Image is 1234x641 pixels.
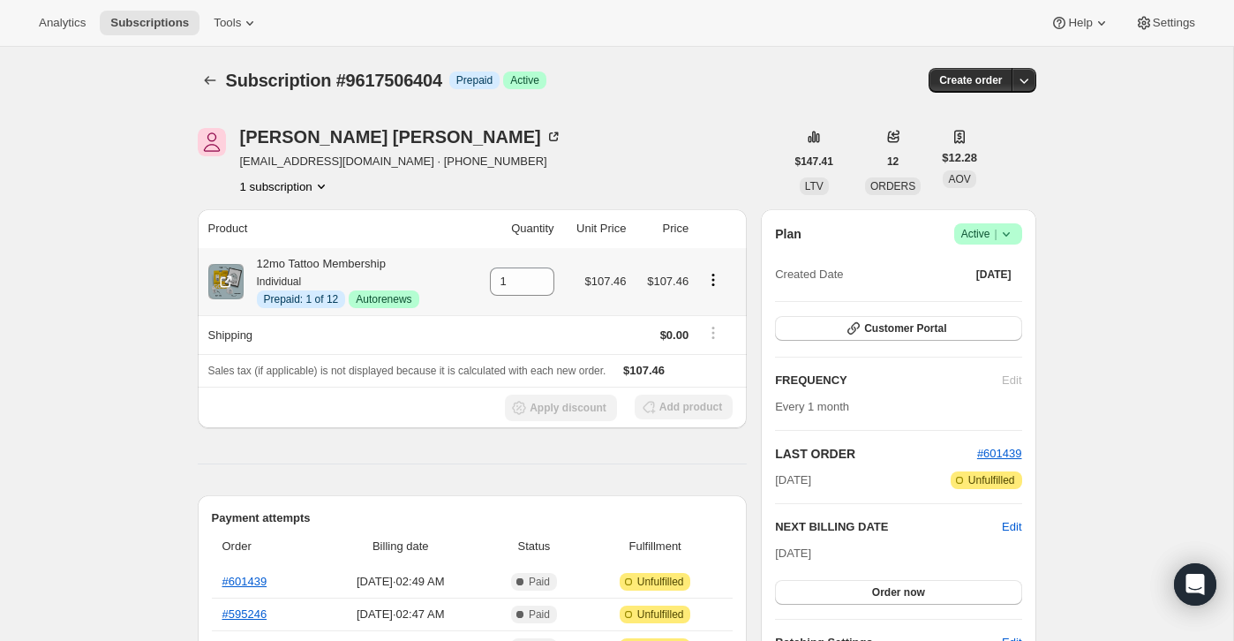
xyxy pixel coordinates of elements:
[584,275,626,288] span: $107.46
[208,264,244,299] img: product img
[775,225,801,243] h2: Plan
[1068,16,1092,30] span: Help
[775,580,1021,605] button: Order now
[240,128,562,146] div: [PERSON_NAME] [PERSON_NAME]
[795,155,833,169] span: $147.41
[28,11,96,35] button: Analytics
[637,575,684,589] span: Unfulfilled
[775,372,1002,389] h2: FREQUENCY
[100,11,199,35] button: Subscriptions
[257,275,302,288] small: Individual
[775,518,1002,536] h2: NEXT BILLING DATE
[966,262,1022,287] button: [DATE]
[994,227,997,241] span: |
[264,292,339,306] span: Prepaid: 1 of 12
[775,471,811,489] span: [DATE]
[529,607,550,622] span: Paid
[637,607,684,622] span: Unfulfilled
[214,16,241,30] span: Tools
[942,149,977,167] span: $12.28
[222,607,267,621] a: #595246
[588,538,722,555] span: Fulfillment
[356,292,411,306] span: Autorenews
[775,445,977,463] h2: LAST ORDER
[244,255,419,308] div: 12mo Tattoo Membership
[39,16,86,30] span: Analytics
[208,365,606,377] span: Sales tax (if applicable) is not displayed because it is calculated with each new order.
[887,155,899,169] span: 12
[226,71,442,90] span: Subscription #9617506404
[456,73,493,87] span: Prepaid
[775,266,843,283] span: Created Date
[529,575,550,589] span: Paid
[470,209,560,248] th: Quantity
[647,275,688,288] span: $107.46
[785,149,844,174] button: $147.41
[805,180,824,192] span: LTV
[1040,11,1120,35] button: Help
[977,445,1022,463] button: #601439
[1174,563,1216,606] div: Open Intercom Messenger
[198,209,470,248] th: Product
[872,585,925,600] span: Order now
[968,473,1015,487] span: Unfulfilled
[198,315,470,354] th: Shipping
[623,364,665,377] span: $107.46
[491,538,577,555] span: Status
[699,270,727,290] button: Product actions
[929,68,1012,93] button: Create order
[977,447,1022,460] a: #601439
[775,547,811,560] span: [DATE]
[699,323,727,343] button: Shipping actions
[198,68,222,93] button: Subscriptions
[560,209,632,248] th: Unit Price
[939,73,1002,87] span: Create order
[1125,11,1206,35] button: Settings
[203,11,269,35] button: Tools
[198,128,226,156] span: Jeanne Seklecki
[240,153,562,170] span: [EMAIL_ADDRESS][DOMAIN_NAME] · [PHONE_NUMBER]
[870,180,915,192] span: ORDERS
[976,268,1012,282] span: [DATE]
[1153,16,1195,30] span: Settings
[212,509,734,527] h2: Payment attempts
[212,527,316,566] th: Order
[864,321,946,336] span: Customer Portal
[1002,518,1021,536] button: Edit
[222,575,267,588] a: #601439
[321,538,480,555] span: Billing date
[948,173,970,185] span: AOV
[775,316,1021,341] button: Customer Portal
[240,177,330,195] button: Product actions
[321,573,480,591] span: [DATE] · 02:49 AM
[660,328,689,342] span: $0.00
[961,225,1015,243] span: Active
[110,16,189,30] span: Subscriptions
[321,606,480,623] span: [DATE] · 02:47 AM
[775,400,849,413] span: Every 1 month
[631,209,694,248] th: Price
[510,73,539,87] span: Active
[877,149,909,174] button: 12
